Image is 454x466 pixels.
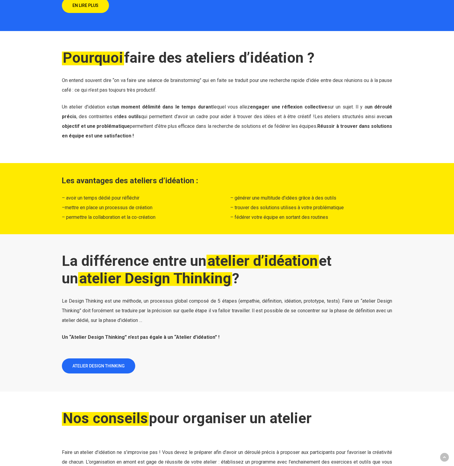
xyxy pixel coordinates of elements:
[62,77,392,93] span: On entend souvent dire “on va faire une séance de brainstorming” qui en faite se traduit pour une...
[62,410,149,427] em: Nos conseils
[72,2,98,8] span: EN LIRE PLUS
[230,195,336,201] span: – générer une multitude d’idées grâce à des outils
[230,214,328,220] span: – fédérer votre équipe en sortant des routines
[118,114,141,119] strong: des outils
[78,270,232,287] em: atelier Design Thinking
[62,195,139,210] span: – avoir un temps dédié pour réfléchir –
[62,49,124,66] em: Pourquoi
[62,358,135,373] a: ATELIER DESIGN THINKING
[230,205,344,210] span: – trouver des solutions utilises à votre problématique
[62,114,392,139] span: Les ateliers structurés ainsi avec permettent d’être plus efficace dans la recherche de solutions...
[62,410,312,427] strong: pour organiser un atelier
[250,104,327,110] strong: engager une réflexion collective
[206,252,319,269] em: atelier d’idéation
[62,214,155,220] span: – permettre la collaboration et la co-création
[62,176,198,185] strong: Les avantages des ateliers d’idéation :
[62,49,315,66] strong: faire des ateliers d’idéation ?
[72,363,125,369] span: ATELIER DESIGN THINKING
[114,104,213,110] strong: un moment délimité dans le temps durant
[65,205,152,210] span: mettre en place un processus de création
[63,435,157,444] strong: Préparer l’atelier en amont
[62,298,392,323] span: Le Design Thinking est une méthode, un processus global composé de 5 étapes (empathie, définition...
[62,334,219,340] strong: Un “Atelier Design Thinking” n’est pas égale à un “Atelier d’idéation” !
[62,104,392,119] span: Un atelier d’idéation est lequel vous allez sur un sujet. Il y a , des contraintes et qui permett...
[62,252,331,287] strong: La différence entre un et un ?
